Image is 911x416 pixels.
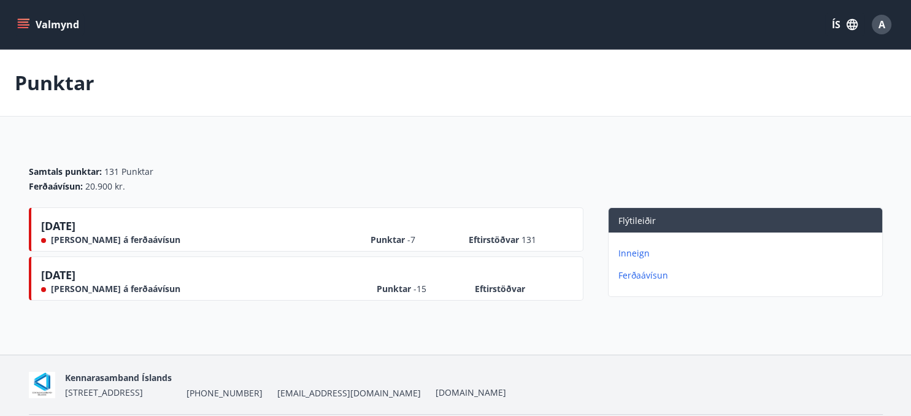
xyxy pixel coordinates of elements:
[85,180,125,193] span: 20.900 kr.
[377,283,438,295] span: Punktar
[29,166,102,178] span: Samtals punktar :
[15,69,94,96] p: Punktar
[29,372,55,398] img: AOgasd1zjyUWmx8qB2GFbzp2J0ZxtdVPFY0E662R.png
[277,387,421,399] span: [EMAIL_ADDRESS][DOMAIN_NAME]
[867,10,896,39] button: A
[469,234,536,246] span: Eftirstöðvar
[51,283,180,295] span: [PERSON_NAME] á ferðaávísun
[475,283,536,295] span: Eftirstöðvar
[41,218,75,238] span: [DATE]
[413,283,426,295] span: -15
[436,387,506,398] a: [DOMAIN_NAME]
[104,166,153,178] span: 131 Punktar
[825,13,864,36] button: ÍS
[41,268,75,287] span: [DATE]
[15,13,84,36] button: menu
[65,372,172,383] span: Kennarasamband Íslands
[65,387,143,398] span: [STREET_ADDRESS]
[618,247,877,260] p: Inneign
[186,387,263,399] span: [PHONE_NUMBER]
[618,215,656,226] span: Flýtileiðir
[521,234,536,245] span: 131
[878,18,885,31] span: A
[618,269,877,282] p: Ferðaávísun
[51,234,180,246] span: [PERSON_NAME] á ferðaávísun
[29,180,83,193] span: Ferðaávísun :
[407,234,415,245] span: -7
[371,234,432,246] span: Punktar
